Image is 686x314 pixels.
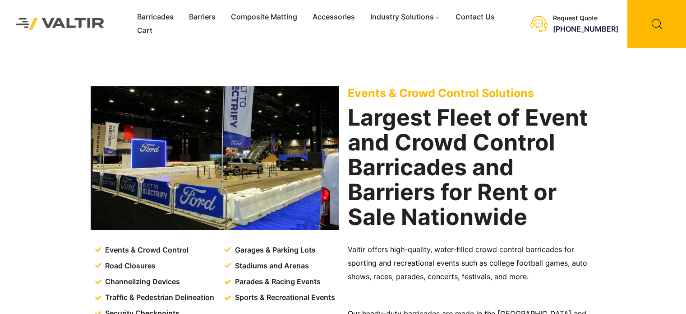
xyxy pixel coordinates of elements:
[348,86,596,100] p: Events & Crowd Control Solutions
[233,244,316,257] span: Garages & Parking Lots
[223,10,305,24] a: Composite Matting
[7,9,114,39] img: Valtir Rentals
[129,10,181,24] a: Barricades
[233,291,335,305] span: Sports & Recreational Events
[103,244,189,257] span: Events & Crowd Control
[305,10,363,24] a: Accessories
[348,243,596,284] p: Valtir offers high-quality, water-filled crowd control barricades for sporting and recreational e...
[103,275,180,289] span: Channelizing Devices
[553,24,618,33] a: [PHONE_NUMBER]
[103,291,214,305] span: Traffic & Pedestrian Delineation
[348,105,596,230] h2: Largest Fleet of Event and Crowd Control Barricades and Barriers for Rent or Sale Nationwide
[553,14,618,22] div: Request Quote
[363,10,448,24] a: Industry Solutions
[103,259,156,273] span: Road Closures
[129,24,160,37] a: Cart
[233,259,309,273] span: Stadiums and Arenas
[181,10,223,24] a: Barriers
[448,10,502,24] a: Contact Us
[233,275,321,289] span: Parades & Racing Events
